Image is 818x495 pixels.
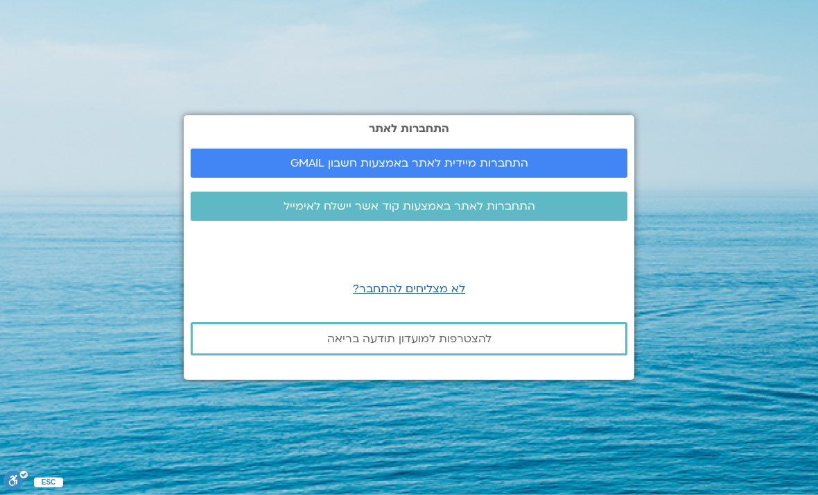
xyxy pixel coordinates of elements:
[327,333,491,345] span: להצטרפות למועדון תודעה בריאה
[191,122,627,135] h2: התחברות לאתר
[191,192,627,221] a: התחברות לאתר באמצעות קוד אשר יישלח לאימייל
[191,149,627,178] a: התחברות מיידית לאתר באמצעות חשבון GMAIL
[191,322,627,355] a: להצטרפות למועדון תודעה בריאה
[290,157,528,169] span: התחברות מיידית לאתר באמצעות חשבון GMAIL
[284,200,535,212] span: התחברות לאתר באמצעות קוד אשר יישלח לאימייל
[353,281,465,296] a: לא מצליחים להתחבר?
